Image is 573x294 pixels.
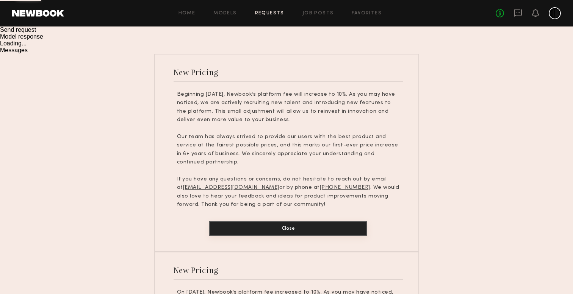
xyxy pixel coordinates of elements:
[255,11,284,16] a: Requests
[177,90,400,124] p: Beginning [DATE], Newbook’s platform fee will increase to 10%. As you may have noticed, we are ac...
[183,185,279,190] u: [EMAIL_ADDRESS][DOMAIN_NAME]
[302,11,334,16] a: Job Posts
[174,67,219,77] div: New Pricing
[209,221,367,236] button: Close
[352,11,382,16] a: Favorites
[177,175,400,209] p: If you have any questions or concerns, do not hesitate to reach out by email at or by phone at . ...
[177,133,400,167] p: Our team has always strived to provide our users with the best product and service at the fairest...
[320,185,370,190] u: [PHONE_NUMBER]
[174,265,219,275] div: New Pricing
[178,11,196,16] a: Home
[213,11,236,16] a: Models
